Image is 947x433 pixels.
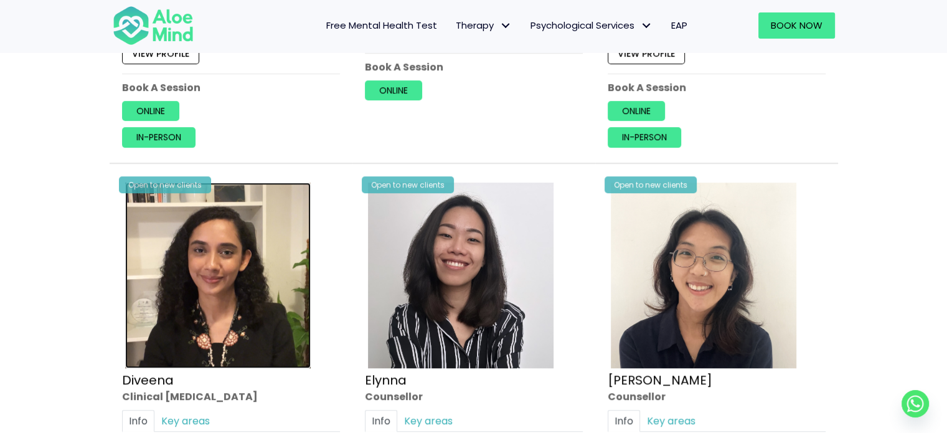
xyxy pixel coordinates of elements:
a: Key areas [154,410,217,432]
a: View profile [122,44,199,64]
p: Book A Session [122,80,340,95]
div: Counsellor [365,389,583,404]
a: Whatsapp [902,390,929,417]
a: Online [608,101,665,121]
img: Elynna Counsellor [368,183,554,368]
img: IMG_1660 – Diveena Nair [125,183,311,368]
a: Info [608,410,640,432]
span: Psychological Services: submenu [638,17,656,35]
a: Free Mental Health Test [317,12,446,39]
span: Book Now [771,19,822,32]
span: Free Mental Health Test [326,19,437,32]
div: Open to new clients [605,176,697,193]
span: Therapy [456,19,512,32]
img: Aloe mind Logo [113,5,194,46]
a: Info [365,410,397,432]
div: Clinical [MEDICAL_DATA] [122,389,340,404]
a: EAP [662,12,697,39]
div: Open to new clients [119,176,211,193]
a: TherapyTherapy: submenu [446,12,521,39]
span: Psychological Services [530,19,653,32]
span: EAP [671,19,687,32]
a: In-person [608,127,681,147]
a: Book Now [758,12,835,39]
a: [PERSON_NAME] [608,371,712,389]
nav: Menu [210,12,697,39]
span: Therapy: submenu [497,17,515,35]
a: Key areas [397,410,459,432]
a: Online [122,101,179,121]
a: Diveena [122,371,174,389]
a: Psychological ServicesPsychological Services: submenu [521,12,662,39]
div: Open to new clients [362,176,454,193]
a: View profile [608,44,685,64]
a: Key areas [640,410,702,432]
a: Elynna [365,371,407,389]
a: In-person [122,127,196,147]
p: Book A Session [608,80,826,95]
img: Emelyne Counsellor [611,183,796,368]
a: Online [365,80,422,100]
a: Info [122,410,154,432]
div: Counsellor [608,389,826,404]
p: Book A Session [365,59,583,74]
